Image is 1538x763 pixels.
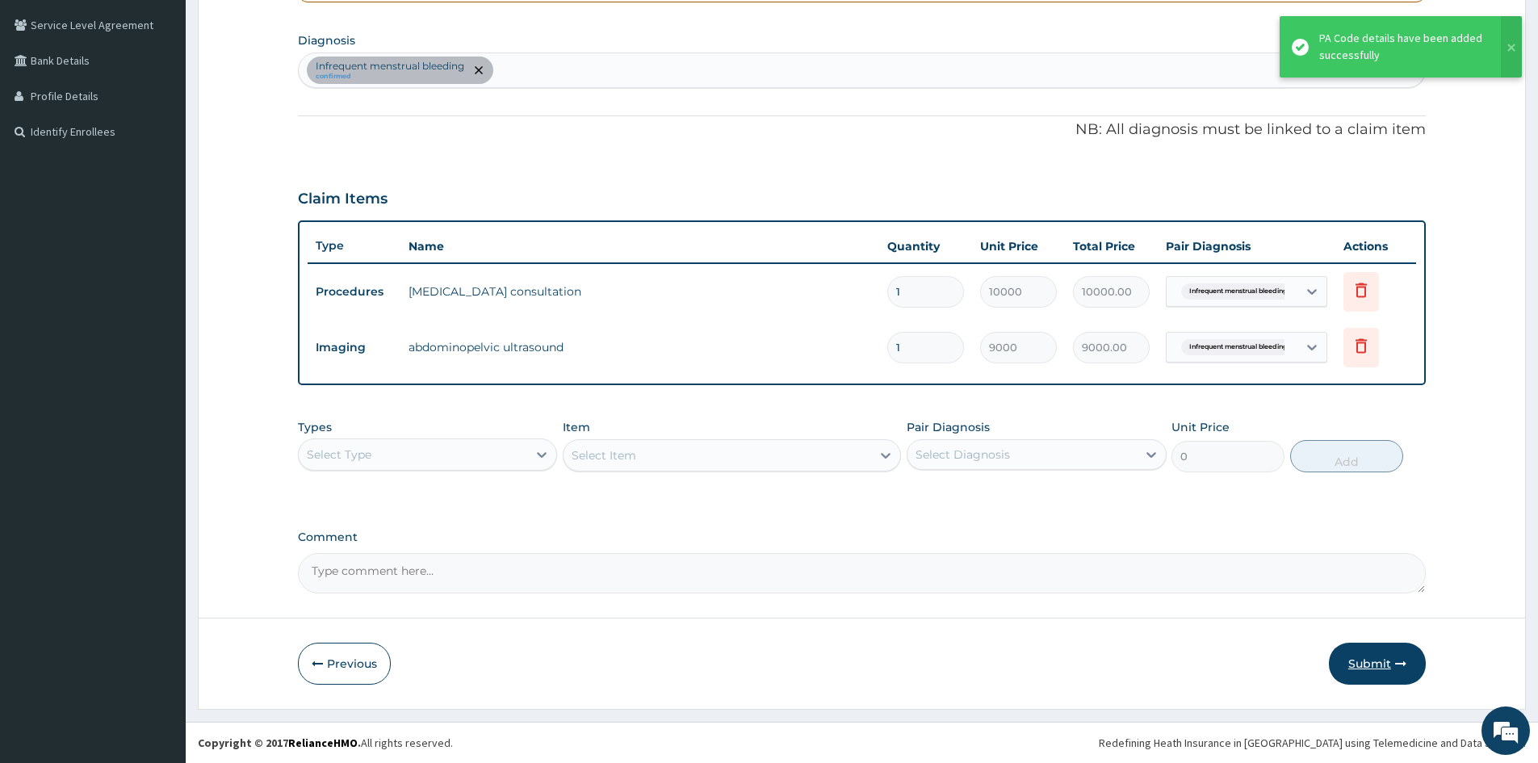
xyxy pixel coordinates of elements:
[265,8,304,47] div: Minimize live chat window
[308,231,400,261] th: Type
[1319,30,1486,64] div: PA Code details have been added successfully
[316,60,464,73] p: Infrequent menstrual bleeding
[471,63,486,78] span: remove selection option
[308,333,400,363] td: Imaging
[400,230,879,262] th: Name
[298,530,1426,544] label: Comment
[400,331,879,363] td: abdominopelvic ultrasound
[186,722,1538,763] footer: All rights reserved.
[1181,283,1296,300] span: Infrequent menstrual bleeding
[307,446,371,463] div: Select Type
[1181,339,1296,355] span: Infrequent menstrual bleeding
[298,32,355,48] label: Diagnosis
[907,419,990,435] label: Pair Diagnosis
[400,275,879,308] td: [MEDICAL_DATA] consultation
[1335,230,1416,262] th: Actions
[288,736,358,750] a: RelianceHMO
[8,441,308,497] textarea: Type your message and hit 'Enter'
[298,643,391,685] button: Previous
[94,203,223,367] span: We're online!
[1171,419,1230,435] label: Unit Price
[30,81,65,121] img: d_794563401_company_1708531726252_794563401
[1158,230,1335,262] th: Pair Diagnosis
[1099,735,1526,751] div: Redefining Heath Insurance in [GEOGRAPHIC_DATA] using Telemedicine and Data Science!
[563,419,590,435] label: Item
[84,90,271,111] div: Chat with us now
[308,277,400,307] td: Procedures
[298,119,1426,140] p: NB: All diagnosis must be linked to a claim item
[298,191,388,208] h3: Claim Items
[1290,440,1403,472] button: Add
[972,230,1065,262] th: Unit Price
[879,230,972,262] th: Quantity
[198,736,361,750] strong: Copyright © 2017 .
[316,73,464,81] small: confirmed
[1329,643,1426,685] button: Submit
[1065,230,1158,262] th: Total Price
[298,421,332,434] label: Types
[916,446,1010,463] div: Select Diagnosis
